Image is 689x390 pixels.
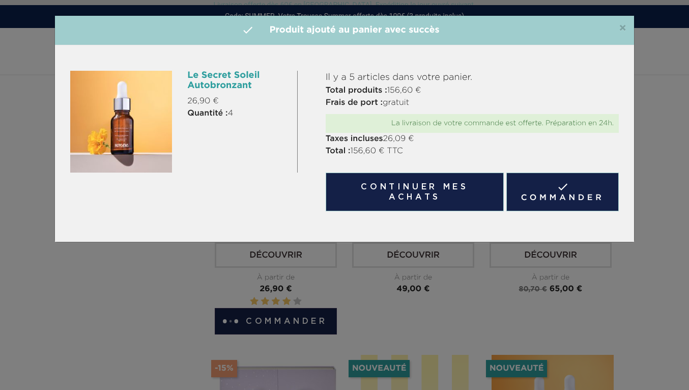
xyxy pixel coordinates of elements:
strong: Taxes incluses [326,135,383,143]
p: 4 [187,107,289,120]
button: Continuer mes achats [326,173,504,211]
button: Close [619,22,626,35]
p: 26,90 € [187,95,289,107]
p: Il y a 5 articles dans votre panier. [326,71,619,85]
p: gratuit [326,97,619,109]
h4: Produit ajouté au panier avec succès [63,23,626,37]
strong: Frais de port : [326,99,383,107]
strong: Total : [326,147,351,155]
img: Le Secret Soleil Autobronzant [70,71,172,173]
strong: Total produits : [326,87,387,95]
strong: Quantité : [187,109,227,118]
h6: Le Secret Soleil Autobronzant [187,71,289,91]
p: 26,09 € [326,133,619,145]
p: 156,60 € [326,85,619,97]
i:  [242,24,254,36]
p: 156,60 € TTC [326,145,619,157]
a: Commander [506,173,619,211]
span: × [619,22,626,35]
div: La livraison de votre commande est offerte. Préparation en 24h. [331,119,614,128]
